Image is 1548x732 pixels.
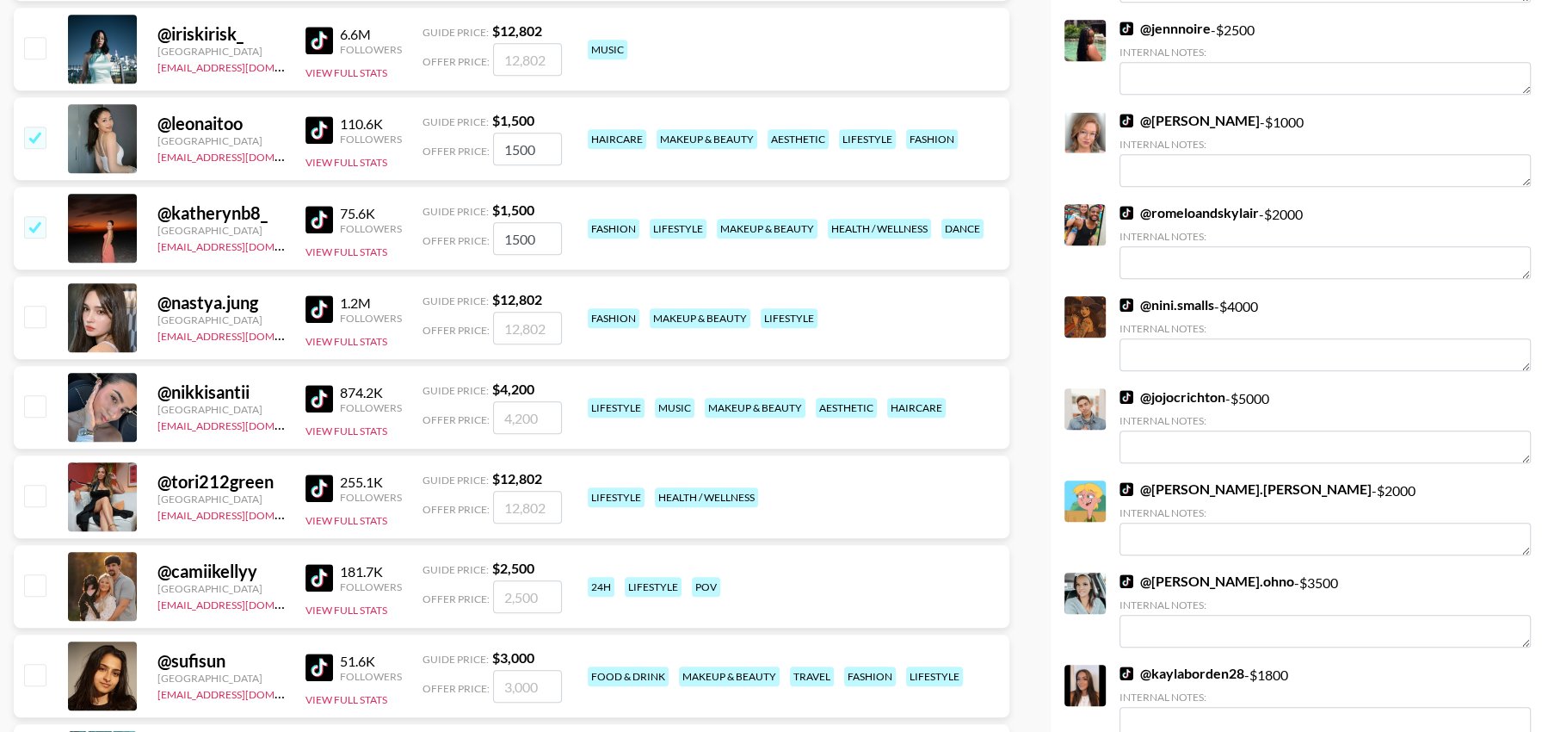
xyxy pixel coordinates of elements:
[1119,296,1214,313] a: @nini.smalls
[305,385,333,413] img: TikTok
[844,667,896,686] div: fashion
[157,382,285,403] div: @ nikkisantii
[157,45,285,58] div: [GEOGRAPHIC_DATA]
[340,653,402,670] div: 51.6K
[492,202,534,218] strong: $ 1,500
[305,206,333,233] img: TikTok
[1119,414,1531,427] div: Internal Notes:
[157,113,285,134] div: @ leonaitoo
[650,308,750,328] div: makeup & beauty
[305,156,387,169] button: View Full Stats
[1119,481,1531,555] div: - $ 2000
[157,471,285,493] div: @ tori212green
[493,670,562,703] input: 3,000
[340,401,402,414] div: Followers
[492,381,534,397] strong: $ 4,200
[1119,112,1260,129] a: @[PERSON_NAME]
[588,40,627,59] div: music
[816,398,877,418] div: aesthetic
[157,582,285,595] div: [GEOGRAPHIC_DATA]
[340,115,402,133] div: 110.6K
[157,506,330,522] a: [EMAIL_ADDRESS][DOMAIN_NAME]
[906,129,958,149] div: fashion
[493,401,562,434] input: 4,200
[1119,46,1531,59] div: Internal Notes:
[1119,388,1531,463] div: - $ 5000
[692,577,720,597] div: pov
[1119,390,1133,404] img: TikTok
[588,487,644,507] div: lifestyle
[340,312,402,325] div: Followers
[492,291,542,307] strong: $ 12,802
[157,58,330,74] a: [EMAIL_ADDRESS][DOMAIN_NAME]
[422,26,489,39] span: Guide Price:
[340,222,402,235] div: Followers
[340,563,402,580] div: 181.7K
[1119,296,1531,371] div: - $ 4000
[493,43,562,76] input: 12,802
[828,219,931,239] div: health / wellness
[422,234,490,247] span: Offer Price:
[492,560,534,576] strong: $ 2,500
[625,577,681,597] div: lifestyle
[157,326,330,343] a: [EMAIL_ADDRESS][DOMAIN_NAME]
[340,133,402,146] div: Followers
[305,66,387,79] button: View Full Stats
[157,685,330,701] a: [EMAIL_ADDRESS][DOMAIN_NAME]
[493,133,562,165] input: 1,500
[305,116,333,144] img: TikTok
[679,667,780,686] div: makeup & beauty
[492,649,534,666] strong: $ 3,000
[157,493,285,506] div: [GEOGRAPHIC_DATA]
[157,292,285,313] div: @ nastya.jung
[157,224,285,237] div: [GEOGRAPHIC_DATA]
[588,398,644,418] div: lifestyle
[493,222,562,255] input: 1,500
[305,295,333,323] img: TikTok
[305,475,333,502] img: TikTok
[1119,667,1133,680] img: TikTok
[1119,206,1133,220] img: TikTok
[157,595,330,611] a: [EMAIL_ADDRESS][DOMAIN_NAME]
[157,416,330,432] a: [EMAIL_ADDRESS][DOMAIN_NAME]
[422,115,489,128] span: Guide Price:
[655,487,758,507] div: health / wellness
[422,563,489,576] span: Guide Price:
[1119,388,1225,406] a: @jojocrichton
[422,324,490,337] span: Offer Price:
[493,491,562,524] input: 12,802
[422,55,490,68] span: Offer Price:
[717,219,817,239] div: makeup & beauty
[588,129,646,149] div: haircare
[1119,230,1531,243] div: Internal Notes:
[422,413,490,426] span: Offer Price:
[492,470,542,487] strong: $ 12,802
[1119,112,1531,187] div: - $ 1000
[157,237,330,253] a: [EMAIL_ADDRESS][DOMAIN_NAME]
[1119,573,1294,590] a: @[PERSON_NAME].ohno
[157,672,285,685] div: [GEOGRAPHIC_DATA]
[305,604,387,617] button: View Full Stats
[761,308,817,328] div: lifestyle
[305,335,387,348] button: View Full Stats
[493,580,562,613] input: 2,500
[305,654,333,681] img: TikTok
[157,650,285,672] div: @ sufisun
[340,580,402,593] div: Followers
[305,425,387,437] button: View Full Stats
[340,474,402,491] div: 255.1K
[839,129,896,149] div: lifestyle
[941,219,984,239] div: dance
[422,503,490,516] span: Offer Price:
[422,474,489,487] span: Guide Price:
[422,592,490,605] span: Offer Price:
[588,667,669,686] div: food & drink
[1119,574,1133,588] img: TikTok
[340,491,402,504] div: Followers
[1119,599,1531,611] div: Internal Notes:
[1119,20,1531,95] div: - $ 2500
[422,145,490,158] span: Offer Price:
[1119,573,1531,648] div: - $ 3500
[1119,506,1531,519] div: Internal Notes:
[340,205,402,222] div: 75.6K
